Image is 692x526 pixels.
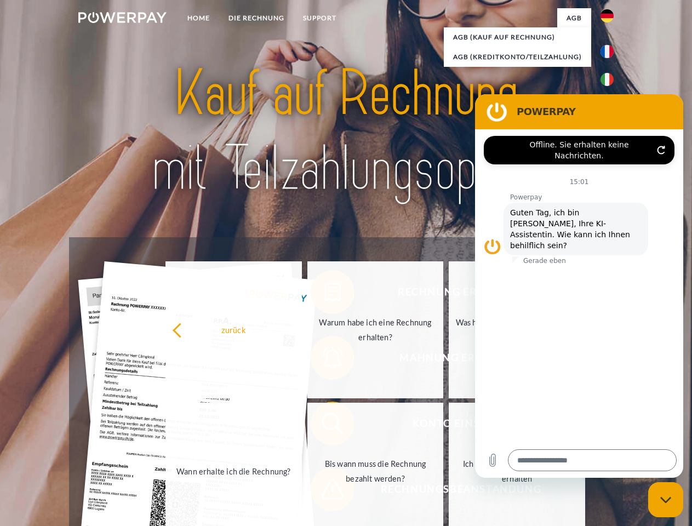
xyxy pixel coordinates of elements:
a: AGB (Kauf auf Rechnung) [444,27,591,47]
div: zurück [172,322,295,337]
div: Warum habe ich eine Rechnung erhalten? [314,315,437,345]
div: Ich habe nur eine Teillieferung erhalten [455,456,579,486]
iframe: Schaltfläche zum Öffnen des Messaging-Fensters; Konversation läuft [648,482,683,517]
img: fr [601,45,614,58]
a: Was habe ich noch offen, ist meine Zahlung eingegangen? [449,261,585,398]
a: Home [178,8,219,28]
a: AGB (Kreditkonto/Teilzahlung) [444,47,591,67]
div: Was habe ich noch offen, ist meine Zahlung eingegangen? [455,315,579,345]
a: DIE RECHNUNG [219,8,294,28]
img: title-powerpay_de.svg [105,53,587,210]
iframe: Messaging-Fenster [475,94,683,478]
img: de [601,9,614,22]
div: Bis wann muss die Rechnung bezahlt werden? [314,456,437,486]
img: it [601,73,614,86]
img: logo-powerpay-white.svg [78,12,167,23]
a: agb [557,8,591,28]
div: Wann erhalte ich die Rechnung? [172,464,295,478]
a: SUPPORT [294,8,346,28]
